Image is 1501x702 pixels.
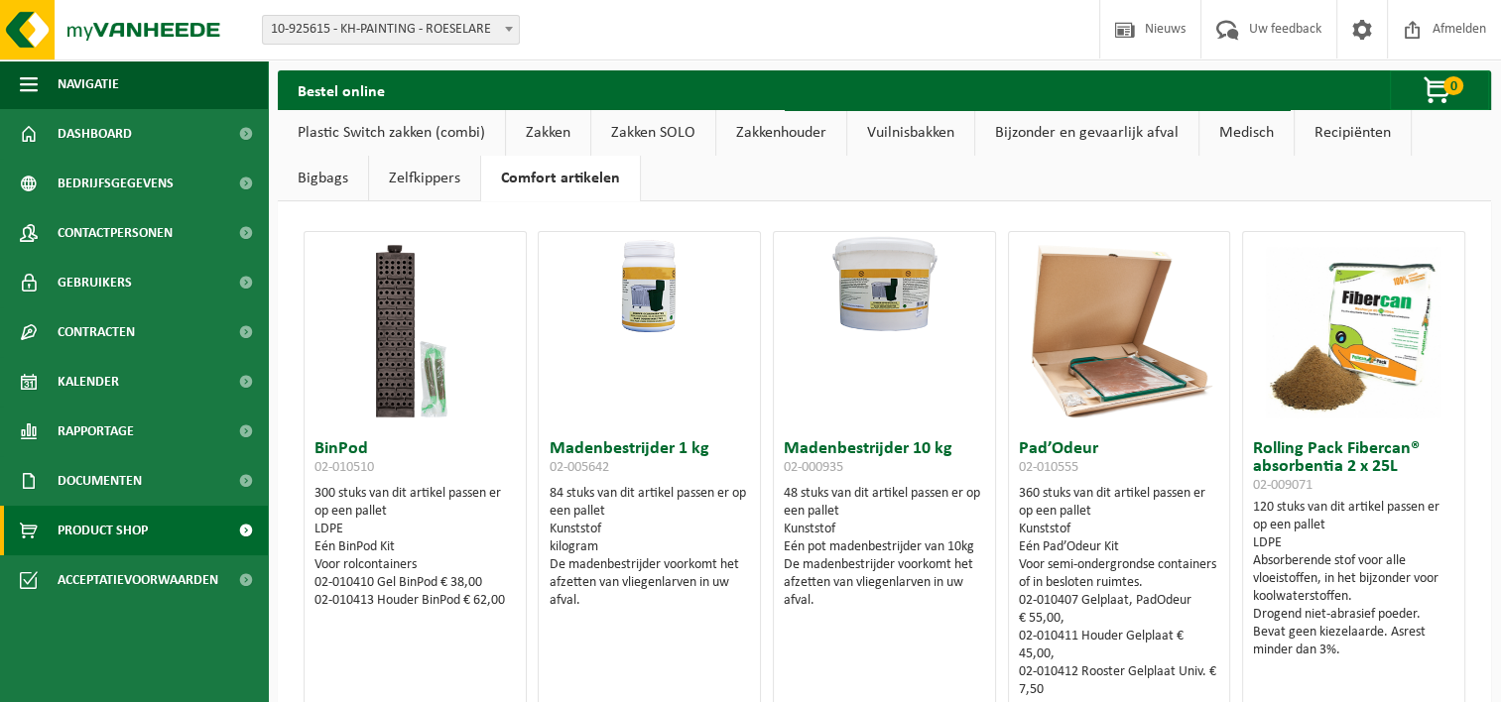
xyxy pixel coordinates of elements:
[549,521,750,538] div: Kunststof
[591,110,715,156] a: Zakken SOLO
[58,59,119,109] span: Navigatie
[278,110,505,156] a: Plastic Switch zakken (combi)
[58,555,218,605] span: Acceptatievoorwaarden
[549,460,608,475] span: 02-005642
[263,16,519,44] span: 10-925615 - KH-PAINTING - ROESELARE
[1019,538,1220,556] div: Eén Pad’Odeur Kit
[1019,521,1220,538] div: Kunststof
[539,232,760,342] img: 02-005642
[1253,478,1313,493] span: 02-009071
[58,456,142,506] span: Documenten
[314,556,516,610] div: Voor rolcontainers 02-010410 Gel BinPod € 38,00 02-010413 Houder BinPod € 62,00
[58,159,174,208] span: Bedrijfsgegevens
[314,460,374,475] span: 02-010510
[549,538,750,556] div: kilogram
[975,110,1198,156] a: Bijzonder en gevaarlijk afval
[549,440,750,480] h3: Madenbestrijder 1 kg
[1253,440,1454,494] h3: Rolling Pack Fibercan® absorbentia 2 x 25L
[314,440,516,480] h3: BinPod
[784,538,985,556] div: Eén pot madenbestrijder van 10kg
[58,357,119,407] span: Kalender
[314,538,516,556] div: Eén BinPod Kit
[784,460,843,475] span: 02-000935
[1253,499,1454,659] div: 120 stuks van dit artikel passen er op een pallet
[1019,460,1078,475] span: 02-010555
[506,110,590,156] a: Zakken
[58,407,134,456] span: Rapportage
[314,485,516,610] div: 300 stuks van dit artikel passen er op een pallet
[278,156,368,201] a: Bigbags
[1253,534,1454,552] div: LDPE
[481,156,640,201] a: Comfort artikelen
[58,506,148,555] span: Product Shop
[278,70,405,109] h2: Bestel online
[784,485,985,610] div: 48 stuks van dit artikel passen er op een pallet
[58,109,132,159] span: Dashboard
[262,15,520,45] span: 10-925615 - KH-PAINTING - ROESELARE
[315,232,514,430] img: 02-010510
[314,521,516,538] div: LDPE
[549,485,750,610] div: 84 stuks van dit artikel passen er op een pallet
[1255,232,1453,430] img: 02-009071
[549,556,750,610] div: De madenbestrijder voorkomt het afzetten van vliegenlarven in uw afval.
[58,258,132,307] span: Gebruikers
[1443,76,1463,95] span: 0
[1019,440,1220,480] h3: Pad’Odeur
[784,521,985,538] div: Kunststof
[784,440,985,480] h3: Madenbestrijder 10 kg
[847,110,974,156] a: Vuilnisbakken
[1390,70,1489,110] button: 0
[1019,485,1220,699] div: 360 stuks van dit artikel passen er op een pallet
[1020,232,1218,430] img: 02-010555
[716,110,846,156] a: Zakkenhouder
[1253,552,1454,606] div: Absorberende stof voor alle vloeistoffen, in het bijzonder voor koolwaterstoffen.
[1199,110,1294,156] a: Medisch
[1253,606,1454,659] div: Drogend niet-abrasief poeder. Bevat geen kiezelaarde. Asrest minder dan 3%.
[369,156,480,201] a: Zelfkippers
[58,307,135,357] span: Contracten
[58,208,173,258] span: Contactpersonen
[1295,110,1411,156] a: Recipiënten
[784,556,985,610] div: De madenbestrijder voorkomt het afzetten van vliegenlarven in uw afval.
[774,232,995,342] img: 02-000935
[1019,556,1220,699] div: Voor semi-ondergrondse containers of in besloten ruimtes. 02-010407 Gelplaat, PadOdeur € 55,00, 0...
